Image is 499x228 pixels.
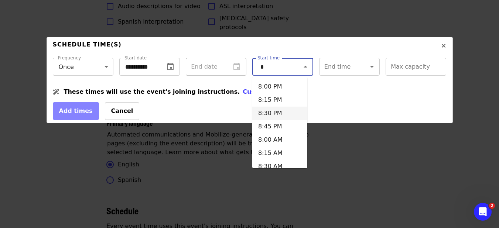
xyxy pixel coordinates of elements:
[53,40,122,55] div: Schedule time(s)
[252,107,307,120] li: 8:30 PM
[435,37,452,55] button: Close
[105,102,140,120] button: Cancel
[64,88,240,95] span: These times will use the event's joining instructions.
[386,58,446,76] input: Max capacity
[300,62,311,72] button: Close
[252,160,307,173] li: 8:30 AM
[474,203,492,221] iframe: Intercom live chat
[367,62,377,72] button: Open
[124,56,147,60] label: Start date
[53,58,113,76] div: Once
[257,56,280,60] label: Start time
[252,93,307,107] li: 8:15 PM
[161,58,179,76] button: change date
[58,56,81,60] label: Frequency
[243,87,277,96] button: Customize
[53,87,59,96] i: wand-magic-sparkles icon
[252,120,307,133] li: 8:45 PM
[441,42,446,49] i: times icon
[252,133,307,146] li: 8:00 AM
[252,80,307,93] li: 8:00 PM
[53,102,99,120] button: Add times
[489,203,495,209] span: 2
[252,146,307,160] li: 8:15 AM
